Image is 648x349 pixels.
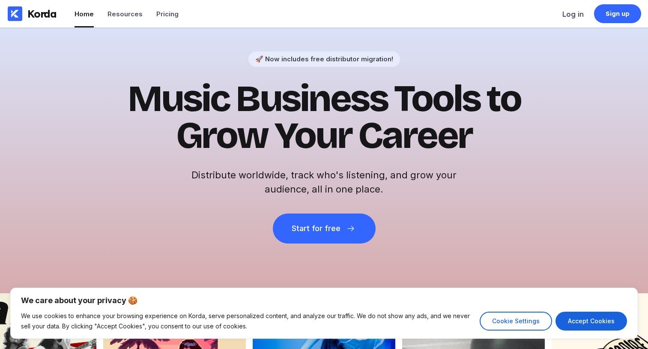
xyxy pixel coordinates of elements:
[555,312,627,331] button: Accept Cookies
[21,295,627,306] p: We care about your privacy 🍪
[562,10,584,18] div: Log in
[273,214,376,244] button: Start for free
[114,81,534,154] h1: Music Business Tools to Grow Your Career
[606,9,630,18] div: Sign up
[187,168,461,196] h2: Distribute worldwide, track who's listening, and grow your audience, all in one place.
[156,10,179,18] div: Pricing
[75,10,94,18] div: Home
[255,55,393,63] div: 🚀 Now includes free distributor migration!
[594,4,641,23] a: Sign up
[108,10,143,18] div: Resources
[480,312,552,331] button: Cookie Settings
[27,7,57,20] div: Korda
[292,224,340,233] div: Start for free
[21,311,473,331] p: We use cookies to enhance your browsing experience on Korda, serve personalized content, and anal...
